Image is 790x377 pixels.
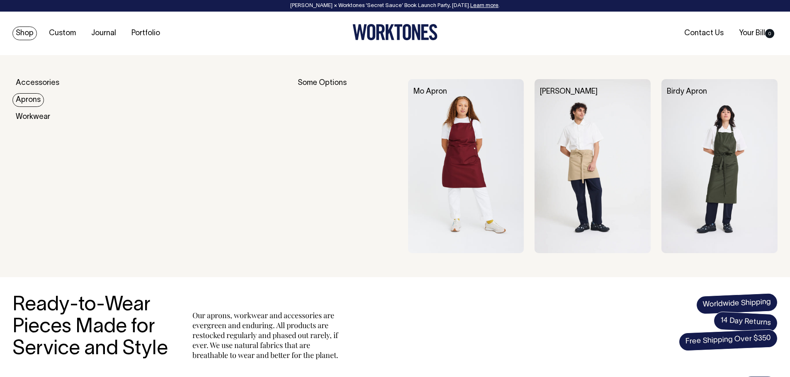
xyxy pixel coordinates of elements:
[298,79,397,253] div: Some Options
[128,27,163,40] a: Portfolio
[696,293,778,314] span: Worldwide Shipping
[661,79,778,253] img: Birdy Apron
[765,29,774,38] span: 0
[12,76,63,90] a: Accessories
[12,110,53,124] a: Workwear
[12,93,44,107] a: Aprons
[192,310,342,360] p: Our aprons, workwear and accessories are evergreen and enduring. All products are restocked regul...
[535,79,651,253] img: Bobby Apron
[678,329,778,351] span: Free Shipping Over $350
[540,88,598,95] a: [PERSON_NAME]
[88,27,119,40] a: Journal
[46,27,79,40] a: Custom
[408,79,524,253] img: Mo Apron
[12,295,174,360] h3: Ready-to-Wear Pieces Made for Service and Style
[713,311,778,333] span: 14 Day Returns
[736,27,778,40] a: Your Bill0
[681,27,727,40] a: Contact Us
[470,3,498,8] a: Learn more
[12,27,37,40] a: Shop
[413,88,447,95] a: Mo Apron
[8,3,782,9] div: [PERSON_NAME] × Worktones ‘Secret Sauce’ Book Launch Party, [DATE]. .
[667,88,707,95] a: Birdy Apron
